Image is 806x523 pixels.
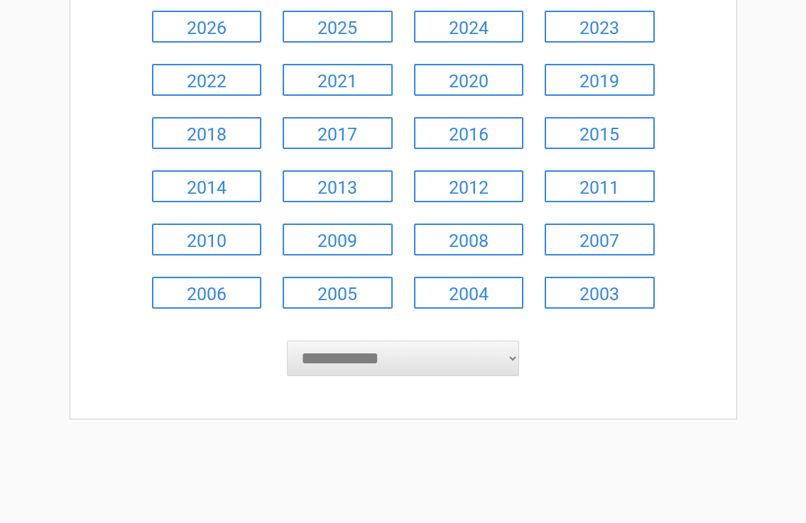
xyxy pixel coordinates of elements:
a: 2018 [152,117,262,149]
a: 2013 [283,170,393,202]
a: 2007 [545,224,655,255]
a: 2015 [545,117,655,149]
a: 2003 [545,277,655,309]
a: 2026 [152,11,262,43]
a: 2011 [545,170,655,202]
a: 2010 [152,224,262,255]
a: 2016 [414,117,524,149]
a: 2012 [414,170,524,202]
a: 2024 [414,11,524,43]
a: 2019 [545,64,655,96]
a: 2025 [283,11,393,43]
a: 2005 [283,277,393,309]
a: 2004 [414,277,524,309]
a: 2014 [152,170,262,202]
a: 2020 [414,64,524,96]
a: 2023 [545,11,655,43]
a: 2006 [152,277,262,309]
a: 2017 [283,117,393,149]
a: 2009 [283,224,393,255]
a: 2022 [152,64,262,96]
a: 2021 [283,64,393,96]
a: 2008 [414,224,524,255]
